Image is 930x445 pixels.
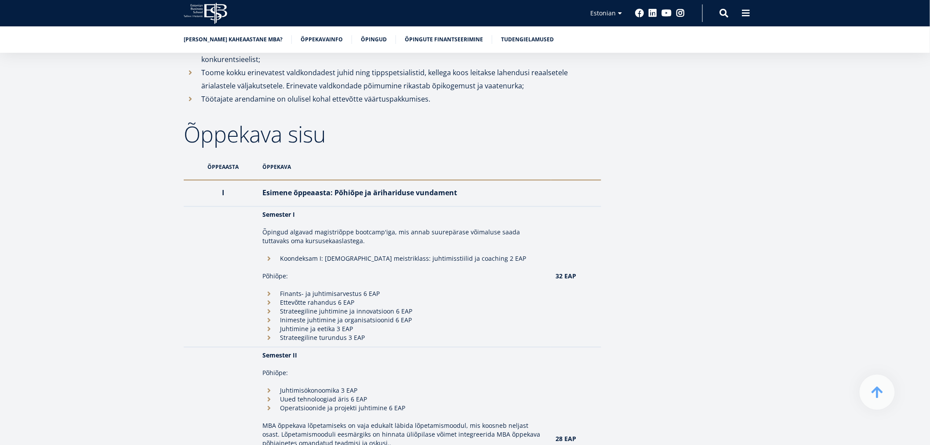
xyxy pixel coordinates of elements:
a: Õppekavainfo [301,35,343,44]
input: Üheaastane eestikeelne MBA [2,87,8,92]
input: Tehnoloogia ja innovatsiooni juhtimine (MBA) [2,109,8,115]
li: Uued tehnoloogiad äris 6 EAP [263,395,547,404]
strong: 28 EAP [556,434,576,443]
a: Tudengielamused [501,35,554,44]
span: Perekonnanimi [209,0,249,8]
a: Õpingud [361,35,387,44]
strong: 32 EAP [556,272,576,280]
span: Tehnoloogia ja innovatsiooni juhtimine (MBA) [10,109,129,117]
th: I [184,180,258,206]
a: [PERSON_NAME] kaheaastane MBA? [184,35,283,44]
input: Kaheaastane MBA [2,98,8,104]
li: Finants- ja juhtimisarvestus 6 EAP [263,289,547,298]
th: Õppekava [258,154,552,180]
li: Inimeste juhtimine ja organisatsioonid 6 EAP [263,316,547,325]
strong: Semester II [263,351,298,359]
li: Strateegiline turundus 3 EAP [263,333,547,342]
a: Instagram [676,9,685,18]
th: Õppeaasta [184,154,258,180]
p: Õpingud algavad magistriõppe bootcamp'iga, mis annab suurepärase võimaluse saada tuttavaks oma ku... [263,228,547,245]
a: Youtube [661,9,672,18]
li: Juhtimine ja eetika 3 EAP [263,325,547,333]
p: Põhiõpe: [263,272,547,281]
th: Esimene õppeaasta: Põhiõpe ja ärihariduse vundament [258,180,552,206]
p: Põhiõpe: [263,368,547,377]
li: Koondeksam I: [DEMOGRAPHIC_DATA] meistriklass: juhtimisstiilid ja coaching 2 EAP [263,254,547,263]
a: Õpingute finantseerimine [405,35,483,44]
li: Toome kokku erinevatest valdkondadest juhid ning tippspetsialistid, kellega koos leitakse lahendu... [184,66,601,92]
li: Strateegiline juhtimine ja innovatsioon 6 EAP [263,307,547,316]
li: Juhtimisökonoomika 3 EAP [263,386,547,395]
a: Linkedin [648,9,657,18]
h2: Õppekava sisu [184,123,601,145]
span: Kaheaastane MBA [10,98,58,106]
a: Facebook [635,9,644,18]
strong: Semester I [263,210,295,219]
li: Operatsioonide ja projekti juhtimine 6 EAP [263,404,547,412]
li: Uued teadmised ja oskused võimaldavad rakendada uuenduslikke meetodeid ja lahendusi, et luua ja t... [184,40,601,66]
li: Töötajate arendamine on olulisel kohal ettevõtte väärtuspakkumises. [184,92,601,106]
li: Ettevõtte rahandus 6 EAP [263,298,547,307]
span: Üheaastane eestikeelne MBA [10,86,86,94]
